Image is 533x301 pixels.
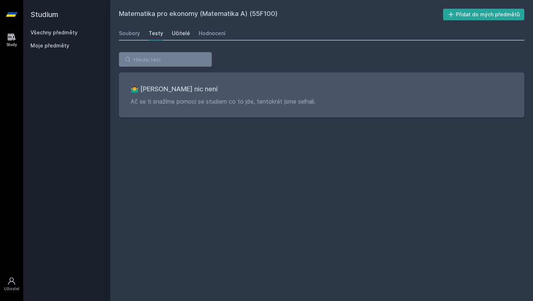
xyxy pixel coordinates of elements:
a: Uživatel [1,273,22,295]
button: Přidat do mých předmětů [443,9,525,20]
a: Soubory [119,26,140,41]
div: Hodnocení [199,30,226,37]
a: Study [1,29,22,51]
a: Učitelé [172,26,190,41]
span: Moje předměty [30,42,69,49]
div: Uživatel [4,286,19,292]
a: Hodnocení [199,26,226,41]
div: Soubory [119,30,140,37]
h3: 🤷‍♂️ [PERSON_NAME] nic není [131,84,513,94]
h2: Matematika pro ekonomy (Matematika A) (55F100) [119,9,443,20]
input: Hledej test [119,52,212,67]
a: Testy [149,26,163,41]
a: Všechny předměty [30,29,78,35]
div: Testy [149,30,163,37]
div: Učitelé [172,30,190,37]
p: Ač se ti snažíme pomoci se studiem co to jde, tentokrát jsme selhali. [131,97,513,106]
div: Study [7,42,17,47]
